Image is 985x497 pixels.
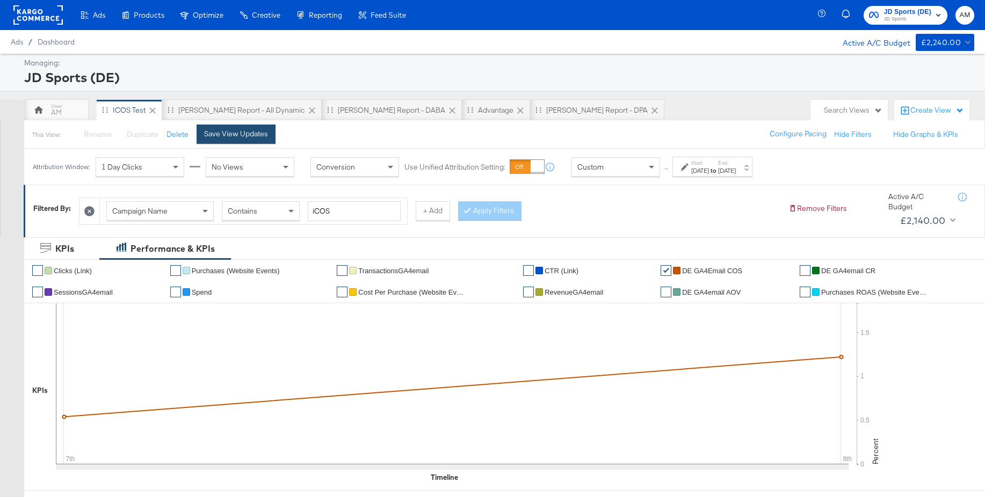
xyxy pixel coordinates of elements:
span: Purchases ROAS (Website Events) [821,288,929,296]
button: + Add [416,201,450,221]
label: End: [718,159,736,166]
div: JD Sports (DE) [24,68,972,86]
button: Save View Updates [197,125,276,144]
span: Spend [192,288,212,296]
div: [PERSON_NAME] Report - DPA [546,105,648,115]
label: Start: [691,159,709,166]
span: JD Sports [884,15,931,24]
div: Drag to reorder tab [168,107,173,113]
div: Save View Updates [204,129,268,139]
span: Duplicate [127,129,158,139]
span: Optimize [193,11,223,19]
button: Hide Graphs & KPIs [893,129,958,140]
a: ✔ [337,287,347,297]
span: Contains [228,206,257,216]
button: £2,140.00 [896,212,958,229]
button: £2,240.00 [916,34,974,51]
label: Use Unified Attribution Setting: [404,162,505,172]
div: Advantage [478,105,513,115]
span: SessionsGA4email [54,288,113,296]
div: KPIs [32,385,48,396]
div: This View: [32,130,61,139]
a: ✔ [661,265,671,276]
span: DE GA4email CR [821,267,875,275]
span: JD Sports (DE) [884,6,931,18]
span: Reporting [309,11,342,19]
div: Managing: [24,58,972,68]
a: ✔ [523,265,534,276]
span: ↑ [661,167,671,171]
div: Timeline [431,472,458,483]
a: ✔ [337,265,347,276]
button: Delete [166,129,189,140]
div: [DATE] [691,166,709,175]
strong: to [709,166,718,174]
a: ✔ [32,287,43,297]
div: [PERSON_NAME] Report - DABA [338,105,445,115]
a: ✔ [170,265,181,276]
span: Creative [252,11,280,19]
div: £2,240.00 [921,36,961,49]
div: Drag to reorder tab [535,107,541,113]
span: Clicks (Link) [54,267,92,275]
div: Performance & KPIs [131,243,215,255]
a: Dashboard [38,38,75,46]
span: Feed Suite [371,11,406,19]
div: Active A/C Budget [831,34,910,50]
div: AM [51,107,62,118]
button: Remove Filters [788,203,847,214]
span: 1 Day Clicks [102,162,142,172]
div: Drag to reorder tab [102,107,108,113]
span: Products [134,11,164,19]
a: ✔ [170,287,181,297]
span: CTR (Link) [545,267,578,275]
button: AM [955,6,974,25]
div: iCOS Test [113,105,146,115]
span: RevenueGA4email [545,288,603,296]
text: Percent [871,438,880,464]
div: Active A/C Budget [888,192,947,211]
a: ✔ [800,265,810,276]
button: JD Sports (DE)JD Sports [864,6,947,25]
span: DE GA4email AOV [682,288,741,296]
div: Drag to reorder tab [467,107,473,113]
a: ✔ [661,287,671,297]
div: [DATE] [718,166,736,175]
span: Purchases (Website Events) [192,267,280,275]
span: Cost Per Purchase (Website Events) [358,288,466,296]
span: Rename [84,129,112,139]
span: Conversion [316,162,355,172]
a: ✔ [32,265,43,276]
a: ✔ [800,287,810,297]
button: Configure Pacing [762,125,834,144]
span: Custom [577,162,604,172]
span: DE GA4Email COS [682,267,742,275]
span: / [23,38,38,46]
div: Filtered By: [33,203,71,214]
span: Campaign Name [112,206,168,216]
input: Enter a search term [308,201,401,221]
span: AM [960,9,970,21]
div: Drag to reorder tab [327,107,333,113]
div: Create View [910,105,964,116]
div: Attribution Window: [32,163,90,171]
div: KPIs [55,243,74,255]
span: TransactionsGA4email [358,267,429,275]
span: Ads [93,11,105,19]
div: Search Views [824,105,882,115]
a: ✔ [523,287,534,297]
div: £2,140.00 [900,213,946,229]
div: [PERSON_NAME] Report - All Dynamic [178,105,305,115]
span: No Views [212,162,243,172]
span: Ads [11,38,23,46]
button: Hide Filters [834,129,872,140]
